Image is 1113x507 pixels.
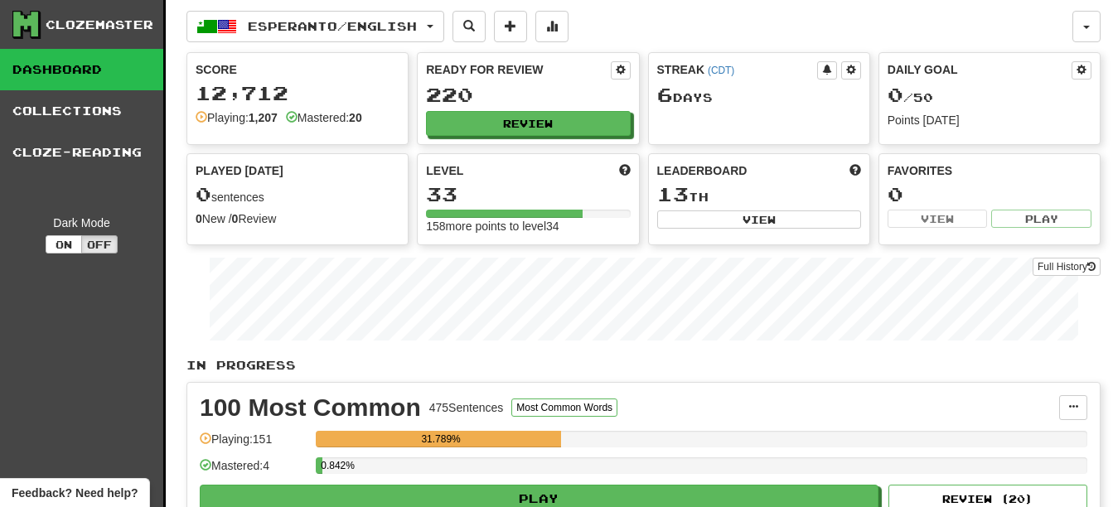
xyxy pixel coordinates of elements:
div: 475 Sentences [429,399,504,416]
span: Leaderboard [657,162,748,179]
button: Most Common Words [511,398,617,417]
span: Score more points to level up [619,162,631,179]
div: New / Review [196,210,399,227]
span: Esperanto / English [248,19,417,33]
strong: 1,207 [249,111,278,124]
div: 12,712 [196,83,399,104]
div: Streak [657,61,817,78]
div: Mastered: 4 [200,457,307,485]
div: Clozemaster [46,17,153,33]
div: 158 more points to level 34 [426,218,630,234]
span: Open feedback widget [12,485,138,501]
div: Day s [657,84,861,106]
p: In Progress [186,357,1101,374]
div: Score [196,61,399,78]
span: 0 [196,182,211,205]
a: (CDT) [708,65,734,76]
span: Played [DATE] [196,162,283,179]
button: View [657,210,861,229]
button: View [888,210,988,228]
div: 31.789% [321,431,561,447]
div: Daily Goal [888,61,1072,80]
button: Esperanto/English [186,11,444,42]
a: Full History [1033,258,1101,276]
div: th [657,184,861,205]
button: More stats [535,11,569,42]
strong: 20 [349,111,362,124]
div: Points [DATE] [888,112,1091,128]
div: 0 [888,184,1091,205]
span: / 50 [888,90,933,104]
span: 6 [657,83,673,106]
div: 100 Most Common [200,395,421,420]
div: 220 [426,84,630,105]
strong: 0 [232,212,239,225]
div: Mastered: [286,109,362,126]
span: This week in points, UTC [849,162,861,179]
div: Playing: 151 [200,431,307,458]
button: Play [991,210,1091,228]
div: Dark Mode [12,215,151,231]
button: Search sentences [452,11,486,42]
span: 13 [657,182,689,205]
button: Off [81,235,118,254]
span: 0 [888,83,903,106]
div: Playing: [196,109,278,126]
div: Favorites [888,162,1091,179]
div: 0.842% [321,457,322,474]
div: 33 [426,184,630,205]
div: Ready for Review [426,61,610,78]
button: Add sentence to collection [494,11,527,42]
span: Level [426,162,463,179]
div: sentences [196,184,399,205]
strong: 0 [196,212,202,225]
button: On [46,235,82,254]
button: Review [426,111,630,136]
